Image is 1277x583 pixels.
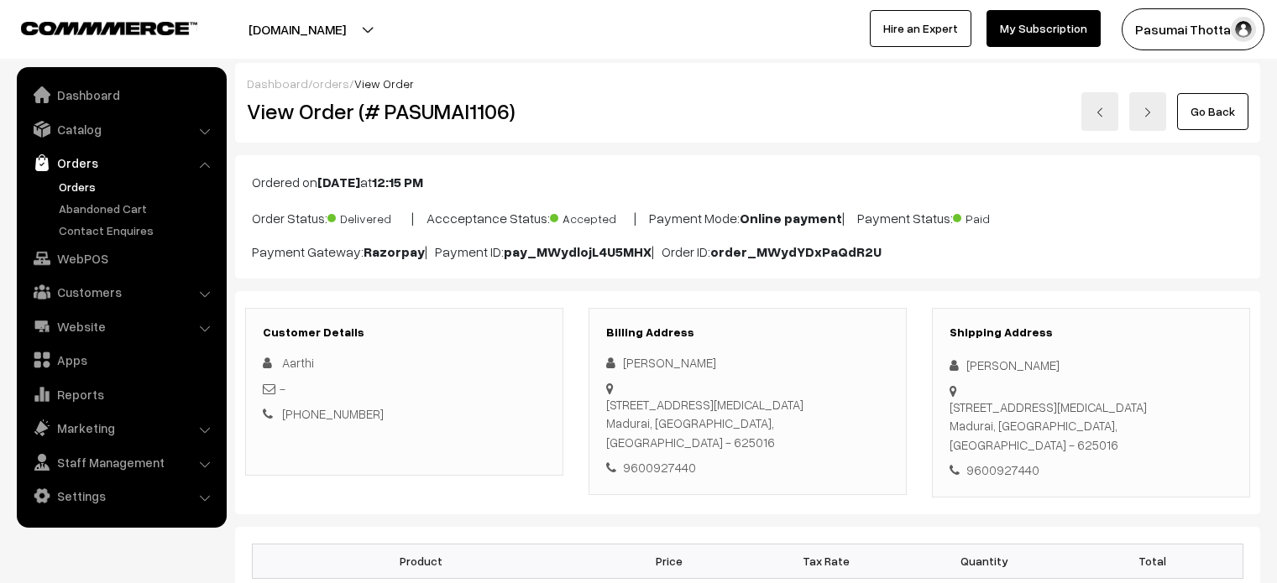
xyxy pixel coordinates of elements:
div: / / [247,75,1248,92]
a: Staff Management [21,447,221,477]
div: [STREET_ADDRESS][MEDICAL_DATA] Madurai, [GEOGRAPHIC_DATA], [GEOGRAPHIC_DATA] - 625016 [950,398,1233,455]
p: Ordered on at [252,172,1243,192]
a: Abandoned Cart [55,200,221,217]
th: Price [590,544,748,578]
b: [DATE] [317,174,360,190]
a: orders [312,76,349,91]
a: Marketing [21,413,221,443]
a: Dashboard [247,76,308,91]
img: left-arrow.png [1095,107,1105,117]
div: 9600927440 [950,461,1233,480]
a: Website [21,311,221,341]
a: Contact Enquires [55,221,221,239]
div: [STREET_ADDRESS][MEDICAL_DATA] Madurai, [GEOGRAPHIC_DATA], [GEOGRAPHIC_DATA] - 625016 [606,395,889,452]
th: Tax Rate [747,544,905,578]
h3: Billing Address [606,325,889,340]
th: Quantity [905,544,1063,578]
a: Reports [21,379,221,409]
b: 12:15 PM [372,174,423,190]
div: [PERSON_NAME] [606,353,889,372]
img: COMMMERCE [21,22,197,34]
img: user [1231,17,1256,42]
p: Order Status: | Accceptance Status: | Payment Mode: | Payment Status: [252,206,1243,228]
a: Hire an Expert [870,10,971,47]
div: - [263,379,546,398]
a: Orders [55,178,221,195]
a: Orders [21,148,221,178]
span: View Order [354,76,414,91]
div: [PERSON_NAME] [950,356,1233,375]
b: Online payment [740,210,842,226]
a: [PHONE_NUMBER] [282,406,384,421]
a: WebPOS [21,243,221,273]
a: Settings [21,481,221,511]
span: Paid [953,206,1037,227]
p: Payment Gateway: | Payment ID: | Order ID: [252,242,1243,262]
b: pay_MWydlojL4U5MHX [504,243,652,260]
button: Pasumai Thotta… [1122,8,1264,50]
span: Accepted [550,206,634,227]
a: Catalog [21,114,221,144]
th: Total [1063,544,1243,578]
b: order_MWydYDxPaQdR2U [710,243,882,260]
span: Aarthi [282,355,314,370]
h3: Customer Details [263,325,546,340]
th: Product [253,544,590,578]
h2: View Order (# PASUMAI1106) [247,98,564,124]
span: Delivered [327,206,411,227]
a: COMMMERCE [21,17,168,37]
img: right-arrow.png [1143,107,1153,117]
a: Apps [21,345,221,375]
a: My Subscription [987,10,1101,47]
a: Go Back [1177,93,1248,130]
div: 9600927440 [606,458,889,477]
h3: Shipping Address [950,325,1233,340]
a: Customers [21,277,221,307]
b: Razorpay [364,243,425,260]
a: Dashboard [21,80,221,110]
button: [DOMAIN_NAME] [190,8,405,50]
